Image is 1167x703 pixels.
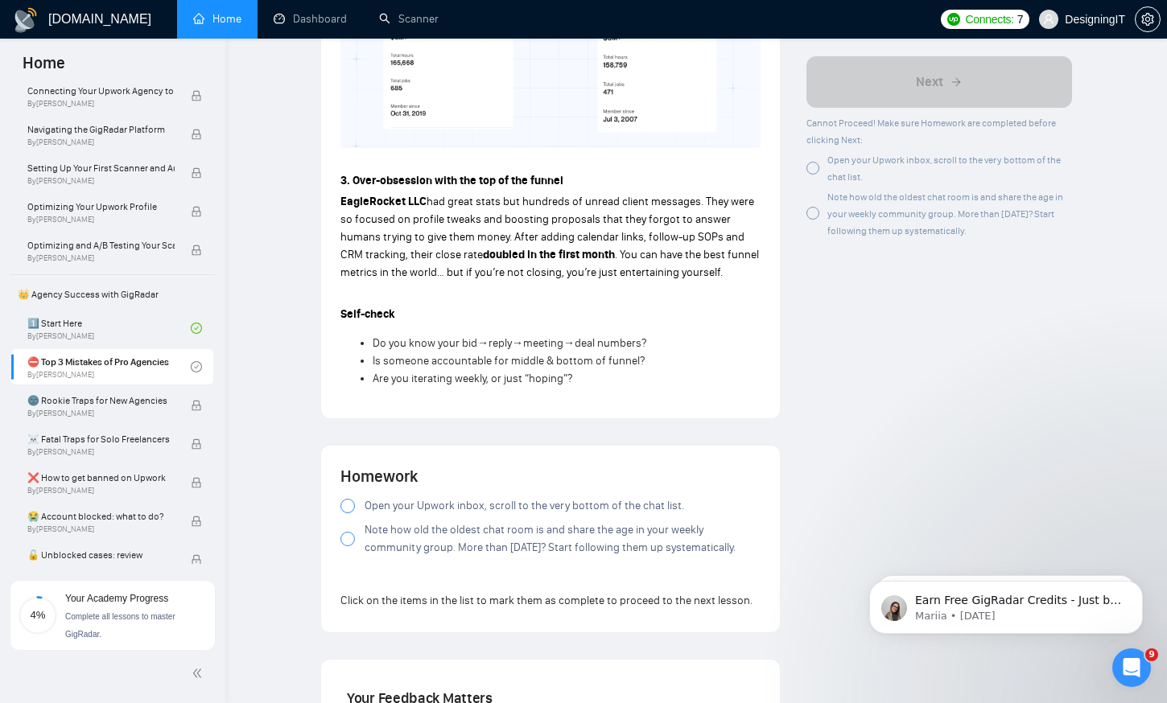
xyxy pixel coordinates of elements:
[27,409,175,418] span: By [PERSON_NAME]
[27,138,175,147] span: By [PERSON_NAME]
[379,12,439,26] a: searchScanner
[340,307,395,321] strong: Self-check
[1135,13,1161,26] a: setting
[193,12,241,26] a: homeHome
[192,665,208,681] span: double-left
[191,361,202,372] span: check-circle
[65,612,175,639] span: Complete all lessons to master GigRadar.
[191,167,202,179] span: lock
[1112,648,1151,687] iframe: Intercom live chat
[27,121,175,138] span: Navigating the GigRadar Platform
[27,83,175,99] span: Connecting Your Upwork Agency to GigRadar
[340,594,753,607] span: Click on the items in the list to mark them as complete to proceed to the next lesson.
[373,372,572,385] span: Are you iterating weekly, or just “hoping”?
[340,195,427,208] strong: EagleRocket LLC
[373,354,645,368] span: Is someone accountable for middle & bottom of funnel?
[19,610,57,620] span: 4%
[27,486,175,495] span: By [PERSON_NAME]
[65,593,168,604] span: Your Academy Progress
[191,129,202,140] span: lock
[27,237,175,253] span: Optimizing and A/B Testing Your Scanner for Better Results
[10,51,78,85] span: Home
[340,195,754,261] span: had great stats but hundreds of unread client messages. They were so focused on profile tweaks an...
[27,508,175,524] span: 😭 Account blocked: what to do?
[191,477,202,488] span: lock
[806,117,1056,146] span: Cannot Proceed! Make sure Homework are completed before clicking Next:
[27,470,175,486] span: ❌ How to get banned on Upwork
[11,278,213,310] span: 👑 Agency Success with GigRadar
[827,154,1061,183] span: Open your Upwork inbox, scroll to the very bottom of the chat list.
[27,349,191,384] a: ⛔ Top 3 Mistakes of Pro AgenciesBy[PERSON_NAME]
[191,90,202,101] span: lock
[27,310,191,346] a: 1️⃣ Start HereBy[PERSON_NAME]
[191,245,202,256] span: lock
[191,323,202,334] span: check-circle
[191,206,202,217] span: lock
[365,521,761,557] span: Note how old the oldest chat room is and share the age in your weekly community group. More than ...
[1043,14,1054,25] span: user
[13,7,39,33] img: logo
[191,516,202,527] span: lock
[27,199,175,215] span: Optimizing Your Upwork Profile
[27,176,175,186] span: By [PERSON_NAME]
[373,336,646,350] span: Do you know your bid→reply→meeting→deal numbers?
[340,465,761,487] h4: Homework
[27,253,175,263] span: By [PERSON_NAME]
[340,174,563,187] strong: 3. Over-obsession with the top of the funnel
[1135,6,1161,32] button: setting
[27,524,175,534] span: By [PERSON_NAME]
[947,13,960,26] img: upwork-logo.png
[916,72,943,92] span: Next
[806,56,1072,108] button: Next
[365,497,684,515] span: Open your Upwork inbox, scroll to the very bottom of the chat list.
[845,547,1167,660] iframe: Intercom notifications message
[965,10,1013,28] span: Connects:
[27,99,175,109] span: By [PERSON_NAME]
[27,563,175,573] span: By [PERSON_NAME]
[1017,10,1024,28] span: 7
[483,248,615,261] strong: doubled in the first month
[1145,648,1158,661] span: 9
[27,215,175,224] span: By [PERSON_NAME]
[27,547,175,563] span: 🔓 Unblocked cases: review
[27,447,175,457] span: By [PERSON_NAME]
[191,400,202,411] span: lock
[27,431,175,447] span: ☠️ Fatal Traps for Solo Freelancers
[274,12,347,26] a: dashboardDashboard
[27,393,175,409] span: 🌚 Rookie Traps for New Agencies
[27,160,175,176] span: Setting Up Your First Scanner and Auto-Bidder
[191,438,202,450] span: lock
[827,191,1063,236] span: Note how old the oldest chat room is and share the age in your weekly community group. More than ...
[191,554,202,565] span: lock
